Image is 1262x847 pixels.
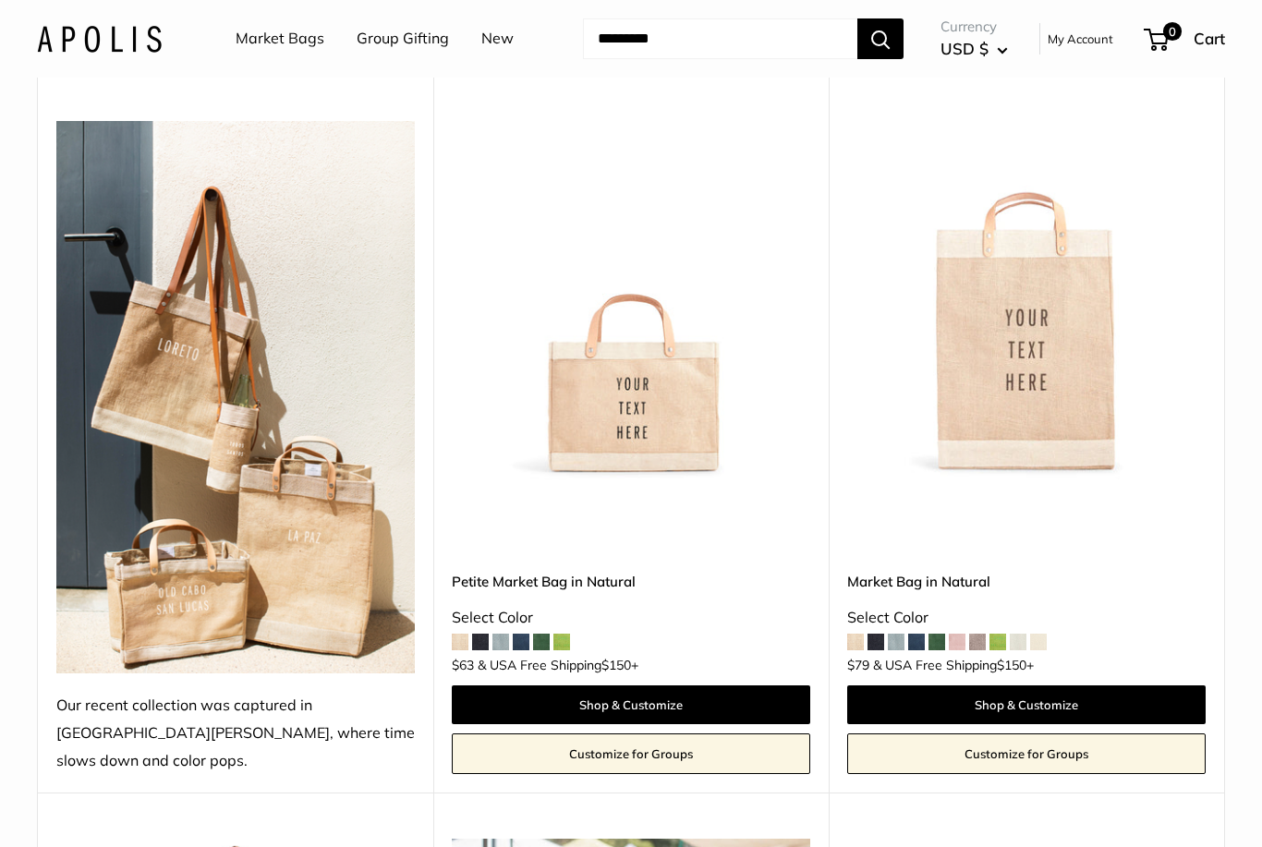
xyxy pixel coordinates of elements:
a: Customize for Groups [452,733,810,774]
a: Shop & Customize [452,685,810,724]
span: & USA Free Shipping + [478,659,638,672]
a: Market Bag in NaturalMarket Bag in Natural [847,121,1206,479]
img: Apolis [37,25,162,52]
a: My Account [1048,28,1113,50]
input: Search... [583,18,857,59]
span: Cart [1194,29,1225,48]
a: Market Bags [236,25,324,53]
a: Market Bag in Natural [847,571,1206,592]
button: USD $ [940,34,1008,64]
span: $63 [452,657,474,673]
div: Select Color [452,604,810,632]
img: Our recent collection was captured in Todos Santos, where time slows down and color pops. [56,121,415,672]
div: Our recent collection was captured in [GEOGRAPHIC_DATA][PERSON_NAME], where time slows down and c... [56,692,415,775]
span: $79 [847,657,869,673]
span: Currency [940,14,1008,40]
a: Group Gifting [357,25,449,53]
a: Customize for Groups [847,733,1206,774]
span: USD $ [940,39,989,58]
a: Petite Market Bag in Natural [452,571,810,592]
button: Search [857,18,904,59]
span: 0 [1163,22,1182,41]
a: New [481,25,514,53]
a: Petite Market Bag in Naturaldescription_Effortless style that elevates every moment [452,121,810,479]
span: $150 [997,657,1026,673]
img: Petite Market Bag in Natural [452,121,810,479]
a: 0 Cart [1146,24,1225,54]
span: $150 [601,657,631,673]
span: & USA Free Shipping + [873,659,1034,672]
div: Select Color [847,604,1206,632]
a: Shop & Customize [847,685,1206,724]
img: Market Bag in Natural [847,121,1206,479]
